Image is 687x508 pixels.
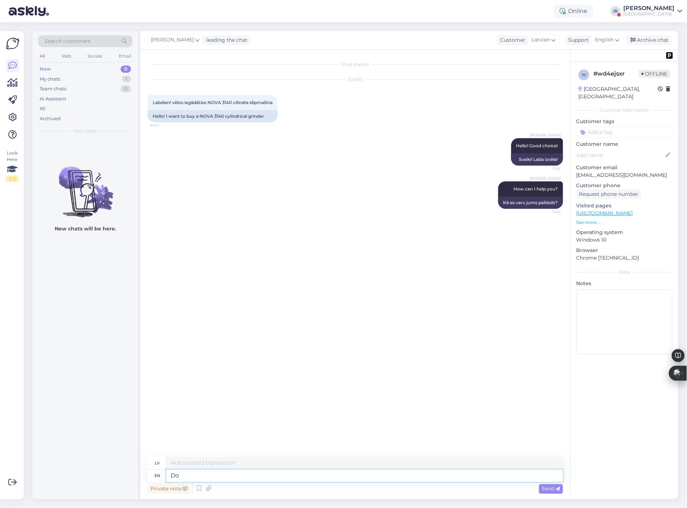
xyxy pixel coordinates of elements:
span: New chats [74,128,97,134]
div: Private note [148,484,190,494]
span: [PERSON_NAME] [151,36,194,44]
div: Web [60,51,73,61]
span: Latvian [532,36,550,44]
div: Online [554,5,593,18]
div: All [38,51,46,61]
div: 0 [121,85,131,93]
div: 1 / 3 [6,176,19,182]
div: Archive chat [627,35,672,45]
span: 11:24 [534,209,561,215]
div: AI Assistant [40,95,66,103]
div: 0 [121,66,131,73]
a: [PERSON_NAME][GEOGRAPHIC_DATA] [624,5,683,17]
span: English [595,36,614,44]
input: Add a tag [576,127,673,138]
div: Customer information [576,107,673,113]
span: How can I help you? [514,186,558,192]
p: Windows 10 [576,236,673,244]
a: [URL][DOMAIN_NAME] [576,210,633,216]
div: Customer [498,36,526,44]
span: 11:24 [534,166,561,171]
div: [DATE] [148,76,563,83]
div: Kā es varu jums palīdzēt? [498,197,563,209]
div: [GEOGRAPHIC_DATA] [624,11,675,17]
div: Extra [576,269,673,275]
p: Customer tags [576,118,673,125]
div: en [155,470,161,482]
div: lv [155,457,160,469]
div: [GEOGRAPHIC_DATA], [GEOGRAPHIC_DATA] [579,85,658,100]
img: Askly Logo [6,37,19,50]
span: [PERSON_NAME] [530,132,561,138]
p: Chrome [TECHNICAL_ID] [576,254,673,262]
div: All [40,105,46,112]
div: Email [117,51,133,61]
p: Operating system [576,229,673,236]
img: No chats [32,154,138,219]
textarea: D [166,470,563,482]
span: Labdien! vēlos iegādāties NOVA 3140 cilindra slīpmašīna [153,100,273,105]
div: leading the chat [203,36,247,44]
div: Support [566,36,589,44]
span: w [582,72,587,77]
div: Sveiki! Laba izvēle! [511,153,563,166]
span: [PERSON_NAME] [530,176,561,181]
span: Offline [639,70,670,78]
p: Customer phone [576,182,673,189]
div: Socials [86,51,104,61]
p: Browser [576,247,673,254]
div: 1 [122,76,131,83]
p: See more ... [576,219,673,226]
p: New chats will be here. [55,225,116,233]
div: [PERSON_NAME] [624,5,675,11]
div: IR [611,6,621,16]
div: Hello! I want to buy a NOVA 3140 cylindrical grinder [148,110,278,122]
span: Send [542,486,560,492]
div: New [40,66,51,73]
div: # wd4ejsxr [594,69,639,78]
div: Archived [40,115,60,122]
p: Customer email [576,164,673,171]
div: Team chats [40,85,66,93]
img: pd [666,52,673,59]
p: Customer name [576,140,673,148]
div: My chats [40,76,60,83]
span: 10:47 [150,123,177,128]
p: Notes [576,280,673,287]
span: Search customers [45,37,90,45]
div: Request phone number [576,189,642,199]
div: Look Here [6,150,19,182]
input: Add name [577,151,664,159]
div: Chat started [148,61,563,68]
p: Visited pages [576,202,673,210]
p: [EMAIL_ADDRESS][DOMAIN_NAME] [576,171,673,179]
span: Hello! Good choice! [516,143,558,148]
